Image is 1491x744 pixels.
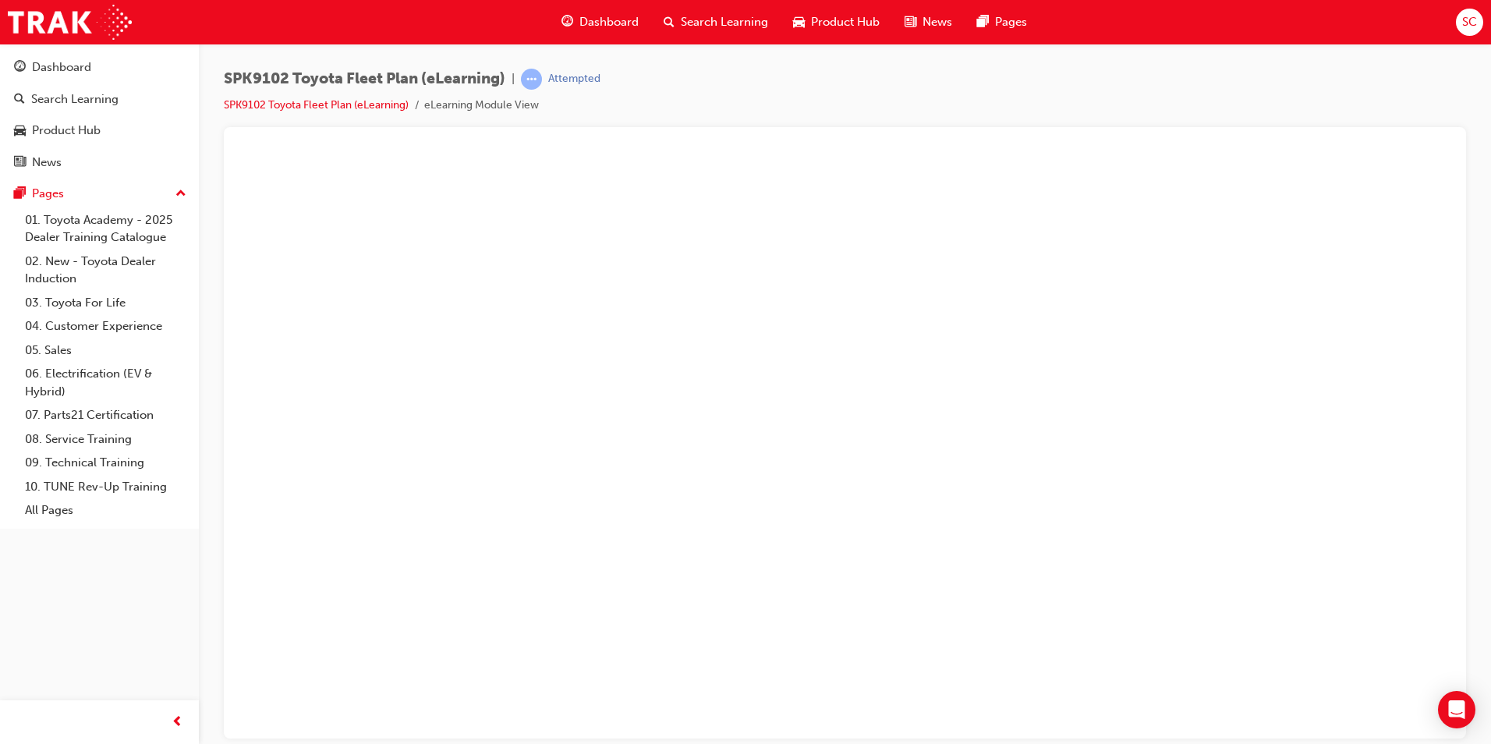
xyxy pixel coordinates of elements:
span: up-icon [175,184,186,204]
div: News [32,154,62,172]
span: SPK9102 Toyota Fleet Plan (eLearning) [224,70,505,88]
a: Dashboard [6,53,193,82]
span: Product Hub [811,13,880,31]
span: prev-icon [172,713,183,732]
a: 06. Electrification (EV & Hybrid) [19,362,193,403]
div: Attempted [548,72,600,87]
span: pages-icon [977,12,989,32]
span: guage-icon [561,12,573,32]
a: SPK9102 Toyota Fleet Plan (eLearning) [224,98,409,112]
a: pages-iconPages [965,6,1039,38]
a: 10. TUNE Rev-Up Training [19,475,193,499]
span: car-icon [793,12,805,32]
span: News [923,13,952,31]
a: 09. Technical Training [19,451,193,475]
a: 08. Service Training [19,427,193,452]
a: 02. New - Toyota Dealer Induction [19,250,193,291]
span: car-icon [14,124,26,138]
button: DashboardSearch LearningProduct HubNews [6,50,193,179]
button: SC [1456,9,1483,36]
span: pages-icon [14,187,26,201]
a: 04. Customer Experience [19,314,193,338]
div: Open Intercom Messenger [1438,691,1475,728]
a: guage-iconDashboard [549,6,651,38]
a: car-iconProduct Hub [781,6,892,38]
button: Pages [6,179,193,208]
span: SC [1462,13,1477,31]
span: news-icon [905,12,916,32]
a: All Pages [19,498,193,523]
a: Product Hub [6,116,193,145]
span: Pages [995,13,1027,31]
span: news-icon [14,156,26,170]
a: news-iconNews [892,6,965,38]
img: Trak [8,5,132,40]
div: Product Hub [32,122,101,140]
div: Pages [32,185,64,203]
span: Search Learning [681,13,768,31]
span: Dashboard [579,13,639,31]
a: 01. Toyota Academy - 2025 Dealer Training Catalogue [19,208,193,250]
span: | [512,70,515,88]
a: search-iconSearch Learning [651,6,781,38]
li: eLearning Module View [424,97,539,115]
div: Search Learning [31,90,119,108]
a: 03. Toyota For Life [19,291,193,315]
div: Dashboard [32,58,91,76]
span: search-icon [664,12,675,32]
a: 07. Parts21 Certification [19,403,193,427]
span: guage-icon [14,61,26,75]
span: search-icon [14,93,25,107]
span: learningRecordVerb_ATTEMPT-icon [521,69,542,90]
a: 05. Sales [19,338,193,363]
a: News [6,148,193,177]
a: Search Learning [6,85,193,114]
